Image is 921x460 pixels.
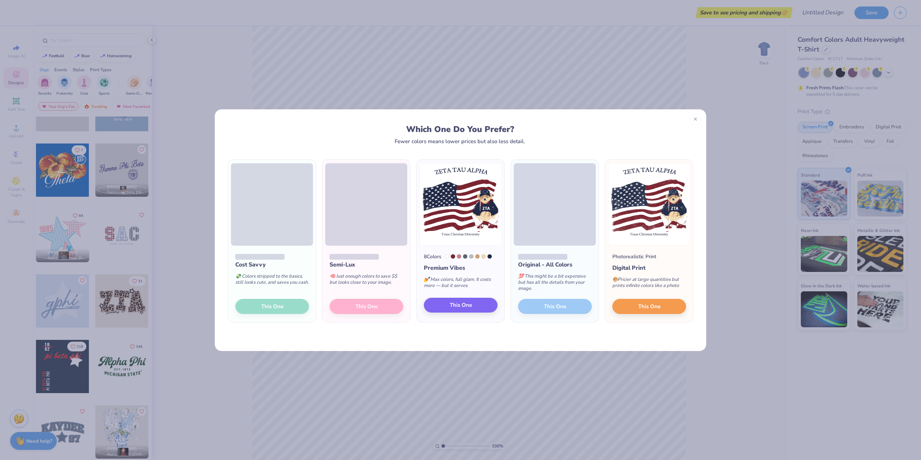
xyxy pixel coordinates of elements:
div: 431 C [463,254,467,259]
div: Original - All Colors [518,260,592,269]
button: This One [612,299,686,314]
div: White [445,254,449,259]
div: Max colors, full glam. It costs more — but it serves. [424,272,498,296]
div: Colors stripped to the basics, still looks cute, and saves you cash. [235,269,309,293]
div: 694 C [457,254,461,259]
div: Pricier at large quantities but prints infinite colors like a photo [612,272,686,296]
span: 💸 [235,273,241,279]
img: Photorealistic preview [608,163,690,246]
div: Photorealistic Print [612,253,656,260]
span: 💯 [518,273,524,279]
div: Fewer colors means lower prices but also less detail. [395,138,525,144]
div: Which One Do You Prefer? [235,124,686,134]
div: 8 Colors [424,253,441,260]
div: This might be a bit expensive but has all the details from your image. [518,269,592,299]
div: Cost Savvy [235,260,309,269]
span: This One [638,302,661,310]
div: Digital Print [612,264,686,272]
div: Premium Vibes [424,264,498,272]
span: 🧠 [330,273,335,279]
span: 💅 [424,276,430,283]
div: 188 C [451,254,455,259]
div: Cool Gray 4 C [469,254,473,259]
div: Semi-Lux [330,260,403,269]
div: Just enough colors to save $$ but looks close to your image. [330,269,403,293]
div: 7506 C [481,254,486,259]
div: 728 C [475,254,480,259]
div: 533 C [487,254,492,259]
span: 🎨 [612,276,618,283]
img: 8 color option [419,163,502,246]
span: This One [450,301,472,309]
button: This One [424,298,498,313]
